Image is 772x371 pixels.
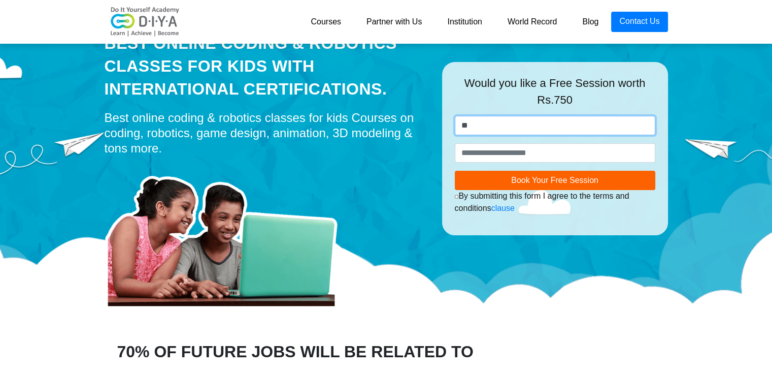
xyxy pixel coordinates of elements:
[105,7,186,37] img: logo-v2.png
[611,12,667,32] a: Contact Us
[105,161,348,308] img: home-prod.png
[569,12,611,32] a: Blog
[455,171,655,190] button: Book Your Free Session
[298,12,354,32] a: Courses
[455,190,655,214] div: By submitting this form I agree to the terms and conditions
[491,204,515,212] a: clause
[511,176,598,184] span: Book Your Free Session
[105,110,427,156] div: Best online coding & robotics classes for kids Courses on coding, robotics, game design, animatio...
[105,32,427,100] div: Best Online Coding & Robotics Classes for kids with International Certifications.
[97,339,676,364] div: 70% OF FUTURE JOBS WILL BE RELATED TO
[354,12,434,32] a: Partner with Us
[495,12,570,32] a: World Record
[455,75,655,116] div: Would you like a Free Session worth Rs.750
[434,12,494,32] a: Institution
